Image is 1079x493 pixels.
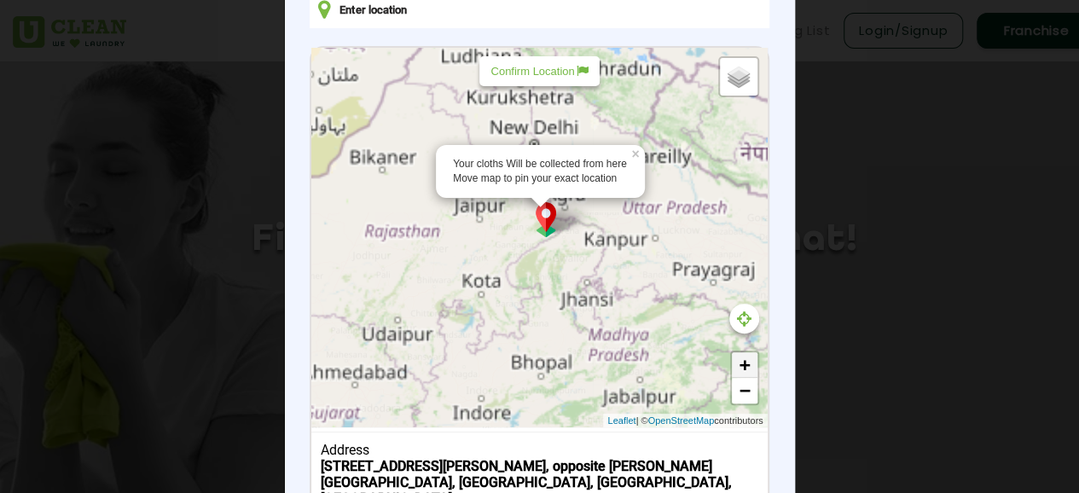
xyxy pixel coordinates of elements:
[629,145,645,157] a: ×
[647,414,714,428] a: OpenStreetMap
[603,414,767,428] div: | © contributors
[732,378,757,403] a: Zoom out
[453,157,628,186] div: Your cloths Will be collected from here Move map to pin your exact location
[732,352,757,378] a: Zoom in
[607,414,635,428] a: Leaflet
[321,442,758,458] div: Address
[490,65,588,78] p: Confirm Location
[720,58,757,96] a: Layers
